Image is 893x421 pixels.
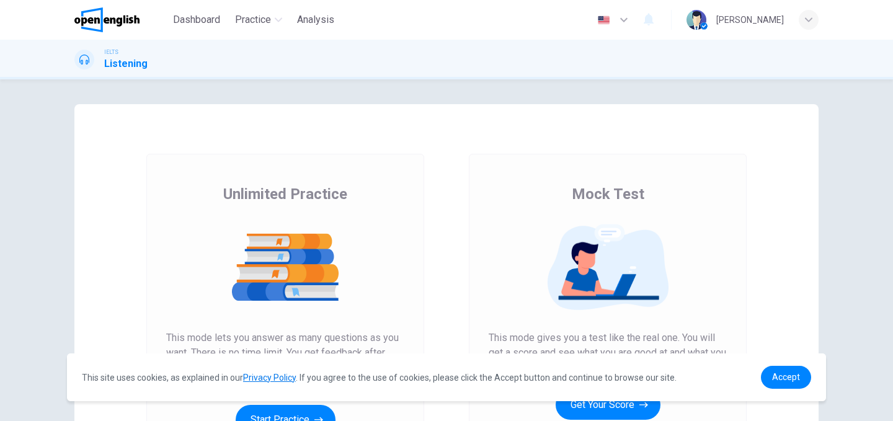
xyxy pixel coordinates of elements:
img: en [596,16,611,25]
span: This site uses cookies, as explained in our . If you agree to the use of cookies, please click th... [82,373,677,383]
span: Accept [772,372,800,382]
span: Practice [235,12,271,27]
div: [PERSON_NAME] [716,12,784,27]
span: Unlimited Practice [223,184,347,204]
span: Dashboard [173,12,220,27]
span: Analysis [297,12,334,27]
div: cookieconsent [67,353,826,401]
button: Analysis [292,9,339,31]
a: Privacy Policy [243,373,296,383]
img: OpenEnglish logo [74,7,140,32]
a: OpenEnglish logo [74,7,168,32]
button: Practice [230,9,287,31]
a: dismiss cookie message [761,366,811,389]
button: Get Your Score [556,390,660,420]
h1: Listening [104,56,148,71]
span: Mock Test [572,184,644,204]
span: This mode gives you a test like the real one. You will get a score and see what you are good at a... [489,330,727,375]
button: Dashboard [168,9,225,31]
img: Profile picture [686,10,706,30]
span: This mode lets you answer as many questions as you want. There is no time limit. You get feedback... [166,330,404,390]
span: IELTS [104,48,118,56]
